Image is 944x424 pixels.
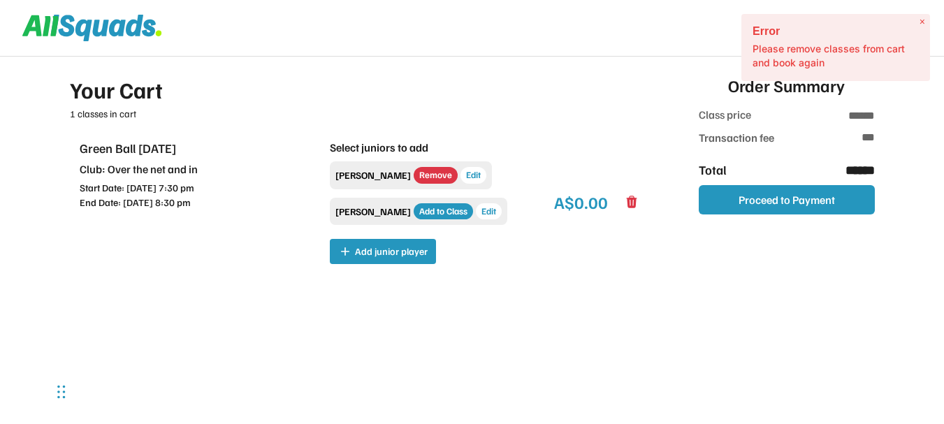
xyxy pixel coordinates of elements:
[753,25,919,37] h2: Error
[80,139,324,158] div: Green Ball [DATE]
[699,185,875,214] button: Proceed to Payment
[414,203,473,220] button: Add to Class
[330,139,428,156] div: Select juniors to add
[330,239,436,264] button: Add junior player
[460,167,486,184] button: Edit
[70,73,648,106] div: Your Cart
[699,161,776,180] div: Total
[70,106,648,121] div: 1 classes in cart
[80,161,324,177] div: Club: Over the net and in
[753,42,919,70] p: Please remove classes from cart and book again
[728,73,845,98] div: Order Summary
[335,168,411,182] div: [PERSON_NAME]
[920,16,925,28] span: ×
[355,246,428,257] span: Add junior player
[414,167,458,184] button: Remove
[476,203,502,220] button: Edit
[699,106,776,125] div: Class price
[554,189,608,214] div: A$0.00
[335,204,411,219] div: [PERSON_NAME]
[699,129,776,146] div: Transaction fee
[80,180,324,210] div: Start Date: [DATE] 7:30 pm End Date: [DATE] 8:30 pm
